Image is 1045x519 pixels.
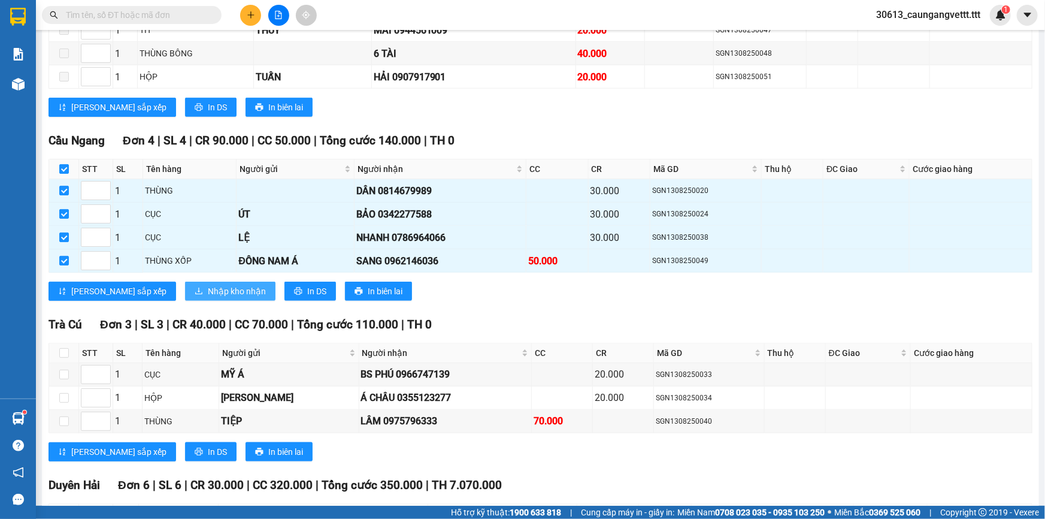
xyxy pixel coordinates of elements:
div: BS PHÚ 0966747139 [361,367,529,382]
div: NHANH 0786964066 [356,230,525,245]
button: printerIn DS [284,282,336,301]
span: [PERSON_NAME] sắp xếp [71,285,166,298]
span: | [426,478,429,492]
span: ĐC Giao [826,162,897,176]
button: downloadNhập kho nhận [185,282,275,301]
span: | [314,134,317,147]
div: 30.000 [590,230,648,245]
span: plus [247,11,255,19]
th: CC [526,159,588,179]
img: solution-icon [12,48,25,61]
span: 30613_caungangvettt.ttt [867,7,990,22]
div: 6 TÀI [374,46,574,61]
div: SANG 0962146036 [356,254,525,268]
div: SGN1308250049 [652,255,759,267]
span: CC 320.000 [253,478,313,492]
div: 20.000 [578,23,643,38]
td: SGN1308250047 [714,19,807,42]
span: CR : [9,77,28,89]
div: TUẤN [256,70,369,85]
input: Tìm tên, số ĐT hoặc mã đơn [66,8,207,22]
div: MAI 0944561009 [374,23,574,38]
span: printer [195,103,203,113]
span: Tổng cước 140.000 [320,134,421,147]
span: Tổng cước 350.000 [322,478,423,492]
span: aim [302,11,310,19]
span: Người gửi [222,346,347,360]
span: | [189,134,192,147]
div: THÙNG BÔNG [140,47,252,60]
span: printer [355,287,363,297]
button: sort-ascending[PERSON_NAME] sắp xếp [49,442,176,461]
td: SGN1308250048 [714,42,807,65]
td: SGN1308250020 [650,179,762,203]
span: copyright [979,508,987,517]
div: Á CHÂU 0355123277 [361,390,529,405]
span: Miền Nam [677,506,825,519]
span: Đơn 6 [118,478,150,492]
span: Duyên Hải [49,478,100,492]
span: SL 6 [159,478,181,492]
div: SGN1308250047 [716,25,804,36]
span: Người nhận [362,346,519,360]
div: 1 [115,254,141,268]
span: Người nhận [358,162,514,176]
strong: 1900 633 818 [510,508,561,517]
button: sort-ascending[PERSON_NAME] sắp xếp [49,282,176,301]
span: Đơn 4 [123,134,155,147]
div: TIỆP [221,414,357,429]
div: ÚT [238,207,352,222]
div: 1 [115,367,140,382]
span: TH 7.070.000 [432,478,502,492]
div: CỤC [145,231,235,244]
div: 1 [115,230,141,245]
strong: 0708 023 035 - 0935 103 250 [715,508,825,517]
th: Thu hộ [762,159,823,179]
div: ĐÔNG NAM Á [238,254,352,268]
div: 1 [115,207,141,222]
span: Nhận: [78,10,107,23]
span: printer [255,103,263,113]
div: 50.000 [9,76,71,90]
div: 30.000 [590,207,648,222]
img: icon-new-feature [995,10,1006,20]
span: SL 3 [141,318,163,331]
button: plus [240,5,261,26]
span: | [135,318,138,331]
span: TH 0 [407,318,432,331]
div: THÙNG [144,415,217,428]
span: [PERSON_NAME] sắp xếp [71,445,166,458]
span: | [252,134,255,147]
span: In DS [307,285,326,298]
span: Nhập kho nhận [208,285,266,298]
th: STT [79,159,113,179]
th: Thu hộ [765,343,826,363]
div: CỤC [144,368,217,381]
div: DÂN 0814679989 [356,183,525,198]
span: | [153,478,156,492]
div: 1 [115,23,135,38]
span: caret-down [1022,10,1033,20]
img: warehouse-icon [12,78,25,90]
sup: 1 [23,411,26,414]
th: Cước giao hàng [910,159,1032,179]
th: CR [589,159,650,179]
span: Cung cấp máy in - giấy in: [581,506,674,519]
div: HỘP [144,391,217,405]
span: printer [195,448,203,457]
span: In biên lai [268,445,303,458]
div: SGN1308250038 [652,232,759,243]
div: BẢO 0342277588 [356,207,525,222]
div: 20.000 [595,367,652,382]
th: SL [113,159,143,179]
span: CC 50.000 [258,134,311,147]
span: Gửi: [10,11,29,24]
span: [PERSON_NAME] sắp xếp [71,101,166,114]
span: message [13,494,24,505]
th: Tên hàng [143,159,237,179]
div: SGN1308250040 [656,416,762,427]
span: Trà Cú [49,318,82,331]
span: Tổng cước 110.000 [297,318,398,331]
td: SGN1308250038 [650,226,762,249]
button: caret-down [1017,5,1038,26]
